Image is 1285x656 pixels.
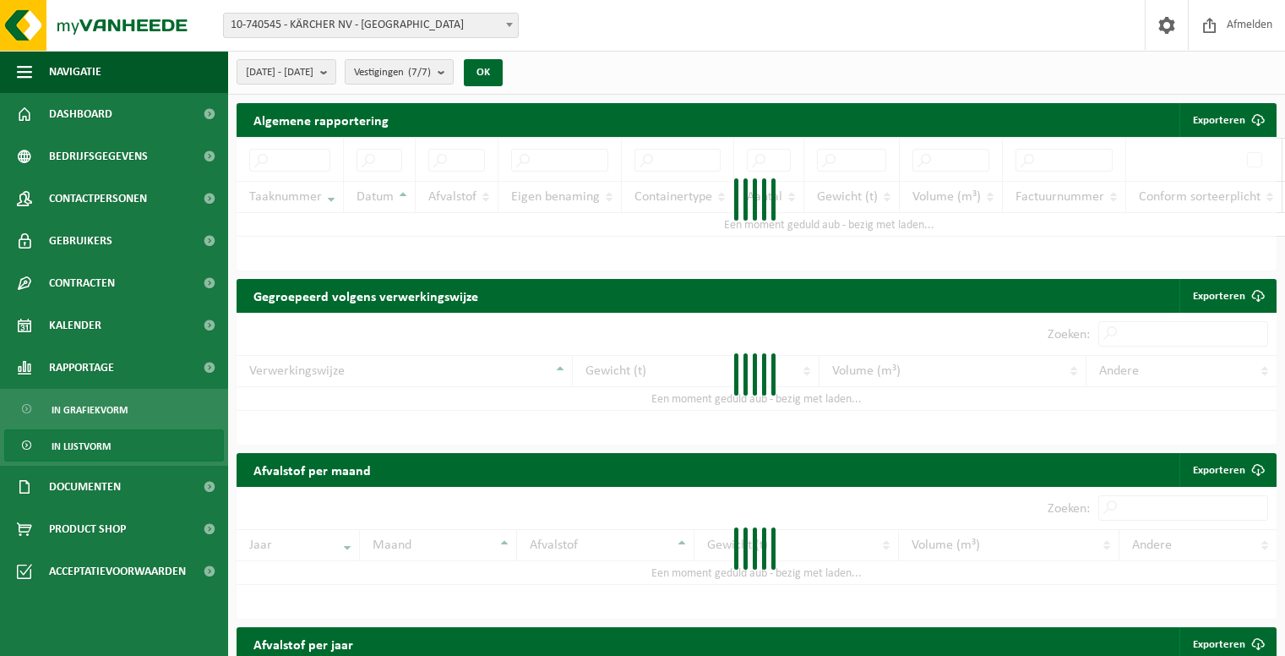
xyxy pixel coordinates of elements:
h2: Gegroepeerd volgens verwerkingswijze [237,279,495,312]
span: Navigatie [49,51,101,93]
button: [DATE] - [DATE] [237,59,336,85]
h2: Afvalstof per maand [237,453,388,486]
span: In lijstvorm [52,430,111,462]
span: Gebruikers [49,220,112,262]
span: Product Shop [49,508,126,550]
button: OK [464,59,503,86]
span: 10-740545 - KÄRCHER NV - WILRIJK [224,14,518,37]
span: [DATE] - [DATE] [246,60,313,85]
span: Acceptatievoorwaarden [49,550,186,593]
a: In lijstvorm [4,429,224,462]
a: Exporteren [1179,453,1275,487]
span: Vestigingen [354,60,431,85]
a: Exporteren [1179,279,1275,313]
span: Rapportage [49,347,114,389]
count: (7/7) [408,67,431,78]
span: Contactpersonen [49,178,147,220]
span: Kalender [49,304,101,347]
button: Vestigingen(7/7) [345,59,454,85]
span: Bedrijfsgegevens [49,135,148,178]
span: Contracten [49,262,115,304]
a: In grafiekvorm [4,393,224,425]
button: Exporteren [1179,103,1275,137]
span: In grafiekvorm [52,394,128,426]
h2: Algemene rapportering [237,103,406,137]
span: 10-740545 - KÄRCHER NV - WILRIJK [223,13,519,38]
span: Dashboard [49,93,112,135]
span: Documenten [49,466,121,508]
